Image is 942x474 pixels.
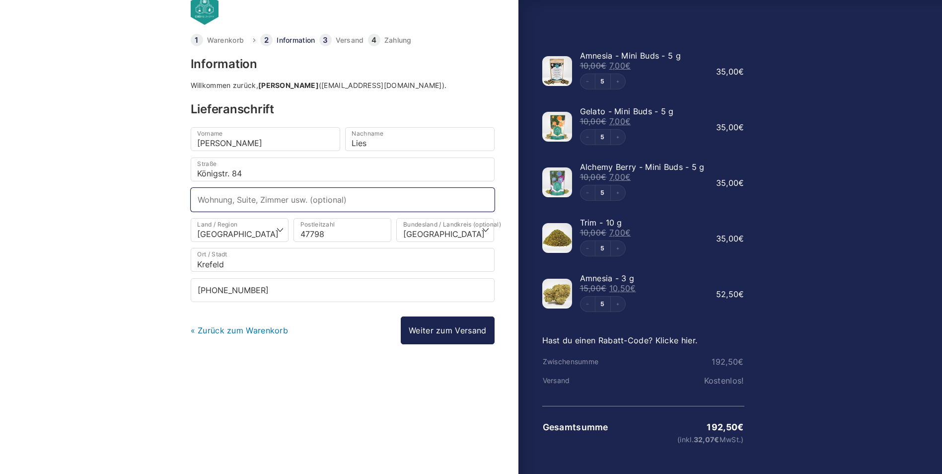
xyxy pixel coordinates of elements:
[542,335,698,345] a: Hast du einen Rabatt-Code? Klicke hier.
[580,74,595,89] button: Decrement
[609,172,631,182] bdi: 7,00
[625,61,631,71] span: €
[595,245,610,251] a: Edit
[601,61,606,71] span: €
[601,228,606,237] span: €
[595,134,610,140] a: Edit
[191,188,495,212] input: Wohnung, Suite, Zimmer usw. (optional)
[630,283,636,293] span: €
[542,377,610,385] th: Versand
[191,158,495,181] input: Straße
[610,297,625,312] button: Increment
[191,248,495,272] input: Ort / Stadt
[580,61,607,71] bdi: 10,00
[191,325,289,335] a: « Zurück zum Warenkorb
[737,422,743,432] span: €
[580,283,607,293] bdi: 15,00
[610,74,625,89] button: Increment
[712,357,743,367] bdi: 192,50
[207,37,244,44] a: Warenkorb
[595,79,610,84] a: Edit
[580,297,595,312] button: Decrement
[542,422,610,432] th: Gesamtsumme
[738,289,744,299] span: €
[580,162,705,172] span: Alchemy Berry - Mini Buds - 5 g
[610,436,743,443] small: (inkl. MwSt.)
[580,106,674,116] span: Gelato - Mini Buds - 5 g
[601,116,606,126] span: €
[595,190,610,196] a: Edit
[401,316,494,344] a: Weiter zum Versand
[191,103,495,115] h3: Lieferanschrift
[716,122,744,132] bdi: 35,00
[609,61,631,71] bdi: 7,00
[609,228,631,237] bdi: 7,00
[609,283,636,293] bdi: 10,50
[336,37,364,44] a: Versand
[625,116,631,126] span: €
[738,357,743,367] span: €
[191,127,340,151] input: Vorname
[277,37,315,44] a: Information
[580,116,607,126] bdi: 10,00
[716,178,744,188] bdi: 35,00
[542,358,610,366] th: Zwischensumme
[610,130,625,145] button: Increment
[601,283,606,293] span: €
[610,185,625,200] button: Increment
[191,58,495,70] h3: Information
[293,218,391,242] input: Postleitzahl
[707,422,743,432] bdi: 192,50
[580,130,595,145] button: Decrement
[609,376,744,385] td: Kostenlos!
[625,228,631,237] span: €
[384,37,412,44] a: Zahlung
[694,435,720,444] span: 32,07
[714,435,719,444] span: €
[625,172,631,182] span: €
[595,301,610,307] a: Edit
[738,122,744,132] span: €
[738,234,744,243] span: €
[601,172,606,182] span: €
[580,228,607,237] bdi: 10,00
[580,185,595,200] button: Decrement
[580,273,635,283] span: Amnesia - 3 g
[191,82,495,89] div: Willkommen zurück, ([EMAIL_ADDRESS][DOMAIN_NAME]).
[738,178,744,188] span: €
[716,234,744,243] bdi: 35,00
[716,289,744,299] bdi: 52,50
[580,218,622,228] span: Trim - 10 g
[258,81,319,89] strong: [PERSON_NAME]
[609,116,631,126] bdi: 7,00
[345,127,495,151] input: Nachname
[716,67,744,77] bdi: 35,00
[580,51,681,61] span: Amnesia - Mini Buds - 5 g
[580,172,607,182] bdi: 10,00
[610,241,625,256] button: Increment
[738,67,744,77] span: €
[191,278,495,302] input: Telefon
[580,241,595,256] button: Decrement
